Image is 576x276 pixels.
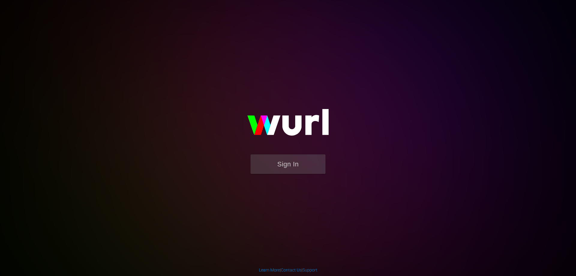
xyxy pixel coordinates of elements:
a: Learn More [259,268,280,272]
img: wurl-logo-on-black-223613ac3d8ba8fe6dc639794a292ebdb59501304c7dfd60c99c58986ef67473.svg [228,96,348,154]
a: Support [302,268,317,272]
div: | | [259,267,317,273]
button: Sign In [250,154,325,174]
a: Contact Us [281,268,301,272]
